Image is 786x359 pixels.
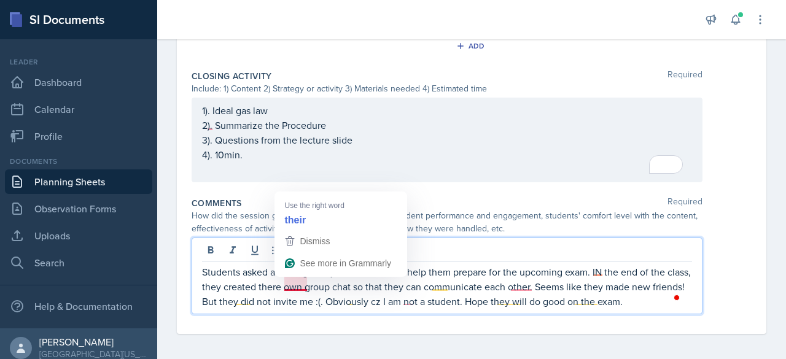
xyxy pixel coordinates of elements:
a: Observation Forms [5,196,152,221]
label: Closing Activity [192,70,272,82]
p: 1). Ideal gas law [202,103,692,118]
div: Documents [5,156,152,167]
p: 3). Questions from the lecture slide [202,133,692,147]
div: To enrich screen reader interactions, please activate Accessibility in Grammarly extension settings [202,103,692,177]
div: To enrich screen reader interactions, please activate Accessibility in Grammarly extension settings [202,264,692,309]
label: Comments [192,197,242,209]
p: 4). 10min. [202,147,692,162]
a: Uploads [5,223,152,248]
div: Add [459,41,485,51]
div: Help & Documentation [5,294,152,318]
button: Add [452,37,492,55]
a: Profile [5,124,152,149]
div: Include: 1) Content 2) Strategy or activity 3) Materials needed 4) Estimated time [192,82,702,95]
a: Dashboard [5,70,152,95]
a: Search [5,250,152,275]
div: How did the session go? Include information such as student performance and engagement, students'... [192,209,702,235]
span: Required [667,197,702,209]
p: 2). Summarize the Procedure [202,118,692,133]
p: Students asked a lot of good questions that will help them prepare for the upcoming exam. IN the ... [202,264,692,309]
a: Planning Sheets [5,169,152,194]
div: [PERSON_NAME] [39,336,147,348]
span: Required [667,70,702,82]
a: Calendar [5,97,152,122]
div: Leader [5,56,152,68]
